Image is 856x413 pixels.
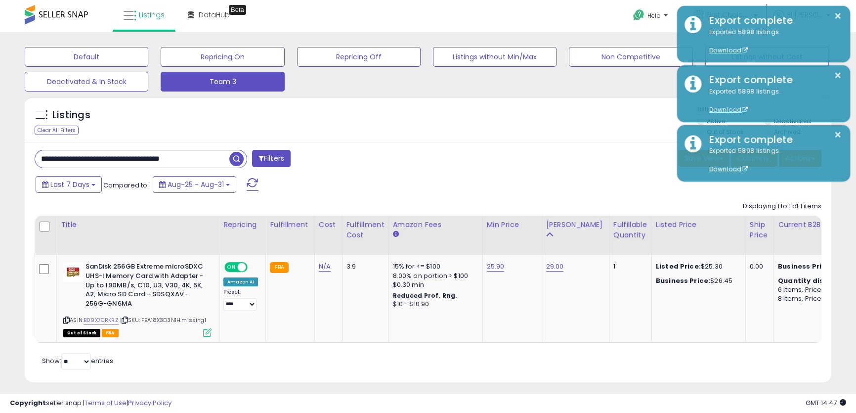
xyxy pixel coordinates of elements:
[750,262,766,271] div: 0.00
[86,262,206,311] b: SanDisk 256GB Extreme microSDXC UHS-I Memory Card with Adapter - Up to 190MB/s, C10, U3, V30, 4K,...
[168,180,224,189] span: Aug-25 - Aug-31
[229,5,246,15] div: Tooltip anchor
[346,220,385,240] div: Fulfillment Cost
[36,176,102,193] button: Last 7 Days
[702,146,843,174] div: Exported 5898 listings.
[223,277,258,286] div: Amazon AI
[613,262,644,271] div: 1
[487,262,505,272] a: 25.90
[50,180,89,189] span: Last 7 Days
[709,46,748,54] a: Download
[42,356,113,366] span: Show: entries
[61,220,215,230] div: Title
[10,399,171,408] div: seller snap | |
[346,262,381,271] div: 3.9
[52,108,90,122] h5: Listings
[25,72,148,92] button: Deactivated & In Stock
[128,398,171,408] a: Privacy Policy
[656,262,738,271] div: $25.30
[103,181,149,190] span: Compared to:
[834,10,842,22] button: ×
[63,262,212,335] div: ASIN:
[319,262,331,272] a: N/A
[656,276,710,285] b: Business Price:
[750,220,770,240] div: Ship Price
[393,291,458,300] b: Reduced Prof. Rng.
[393,272,475,280] div: 8.00% on portion > $100
[702,133,843,147] div: Export complete
[546,262,564,272] a: 29.00
[778,276,849,285] b: Quantity discounts
[433,47,556,67] button: Listings without Min/Max
[393,220,478,230] div: Amazon Fees
[102,329,119,337] span: FBA
[633,9,645,21] i: Get Help
[84,316,119,324] a: B09X7CRKRZ
[246,263,262,272] span: OFF
[63,262,83,282] img: 41l9Z4JSexL._SL40_.jpg
[625,1,678,32] a: Help
[223,289,258,311] div: Preset:
[63,329,100,337] span: All listings that are currently out of stock and unavailable for purchase on Amazon
[806,398,846,408] span: 2025-09-8 14:47 GMT
[702,28,843,55] div: Exported 5898 listings.
[225,263,238,272] span: ON
[10,398,46,408] strong: Copyright
[252,150,291,167] button: Filters
[702,73,843,87] div: Export complete
[393,230,399,239] small: Amazon Fees.
[139,10,165,20] span: Listings
[223,220,261,230] div: Repricing
[319,220,338,230] div: Cost
[199,10,230,20] span: DataHub
[613,220,647,240] div: Fulfillable Quantity
[487,220,538,230] div: Min Price
[709,165,748,173] a: Download
[702,13,843,28] div: Export complete
[834,129,842,141] button: ×
[702,87,843,115] div: Exported 5898 listings.
[393,262,475,271] div: 15% for <= $100
[270,262,288,273] small: FBA
[393,300,475,309] div: $10 - $10.90
[546,220,605,230] div: [PERSON_NAME]
[656,220,741,230] div: Listed Price
[153,176,236,193] button: Aug-25 - Aug-31
[120,316,206,324] span: | SKU: FBA18X3D3N1H.missing1
[647,11,661,20] span: Help
[656,276,738,285] div: $26.45
[393,280,475,289] div: $0.30 min
[25,47,148,67] button: Default
[656,262,701,271] b: Listed Price:
[743,202,821,211] div: Displaying 1 to 1 of 1 items
[297,47,421,67] button: Repricing Off
[161,72,284,92] button: Team 3
[85,398,127,408] a: Terms of Use
[778,262,832,271] b: Business Price:
[709,105,748,114] a: Download
[35,126,79,135] div: Clear All Filters
[270,220,310,230] div: Fulfillment
[161,47,284,67] button: Repricing On
[569,47,692,67] button: Non Competitive
[834,69,842,82] button: ×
